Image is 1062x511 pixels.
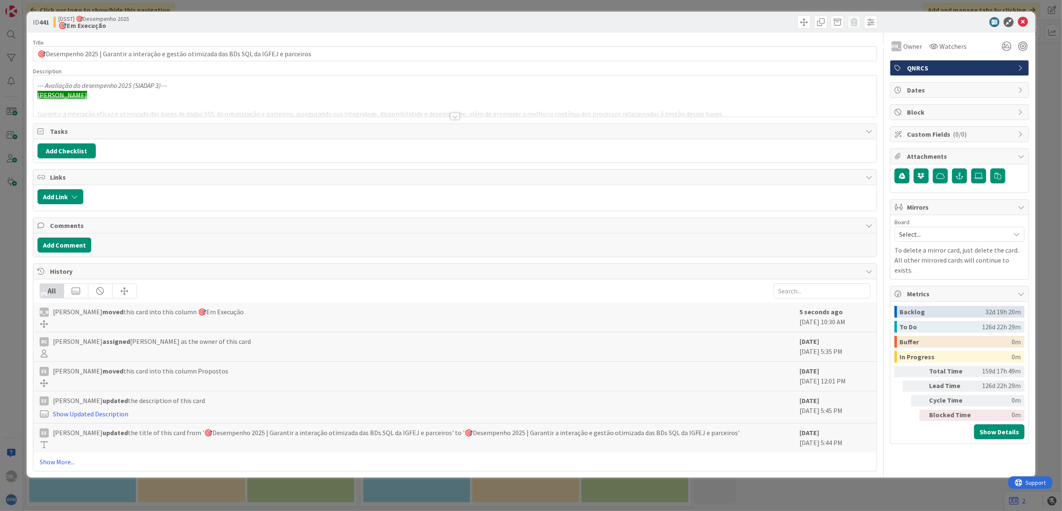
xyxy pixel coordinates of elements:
[58,15,129,22] span: [DSST] 🎯Desempenho 2025
[974,424,1025,439] button: Show Details
[800,336,870,357] div: [DATE] 5:35 PM
[53,366,228,376] span: [PERSON_NAME] this card into this column Propostos
[58,22,129,29] b: 🎯Em Execução
[37,189,83,204] button: Add Link
[40,428,49,438] div: ES
[37,143,96,158] button: Add Checklist
[39,18,49,26] b: 441
[978,395,1021,406] div: 0m
[907,202,1014,212] span: Mirrors
[800,428,870,448] div: [DATE] 5:44 PM
[978,366,1021,377] div: 159d 17h 49m
[800,396,870,419] div: [DATE] 5:45 PM
[102,308,123,316] b: moved
[800,337,819,346] b: [DATE]
[978,410,1021,421] div: 0m
[50,220,862,230] span: Comments
[53,336,251,346] span: [PERSON_NAME] [PERSON_NAME] as the owner of this card
[900,321,982,333] div: To Do
[929,366,975,377] div: Total Time
[940,41,967,51] span: Watchers
[50,172,862,182] span: Links
[985,306,1021,318] div: 32d 19h 20m
[907,85,1014,95] span: Dates
[53,307,244,317] span: [PERSON_NAME] this card into this column 🎯Em Execução
[50,126,862,136] span: Tasks
[907,151,1014,161] span: Attachments
[102,367,123,375] b: moved
[978,381,1021,392] div: 126d 22h 29m
[800,307,870,328] div: [DATE] 10:30 AM
[895,245,1025,275] p: To delete a mirror card, just delete the card. All other mirrored cards will continue to exists.
[40,284,64,298] div: All
[1012,351,1021,363] div: 0m
[800,366,870,387] div: [DATE] 12:01 PM
[800,428,819,437] b: [DATE]
[102,428,128,437] b: updated
[800,308,843,316] b: 5 seconds ago
[102,337,130,346] b: assigned
[895,219,910,225] span: Board
[907,107,1014,117] span: Block
[907,289,1014,299] span: Metrics
[1012,336,1021,348] div: 0m
[800,396,819,405] b: [DATE]
[40,337,49,346] div: RC
[53,410,128,418] a: Show Updated Description
[53,396,205,406] span: [PERSON_NAME] the description of this card
[903,41,922,51] span: Owner
[33,46,877,61] input: type card name here...
[907,63,1014,73] span: QNRCS
[953,130,967,138] span: ( 0/0 )
[982,321,1021,333] div: 126d 22h 29m
[900,336,1012,348] div: Buffer
[900,306,985,318] div: Backlog
[929,410,975,421] div: Blocked Time
[33,68,62,75] span: Description
[800,367,819,375] b: [DATE]
[37,81,167,90] em: --- Avaliação do desempenho 2025 (SIADAP 3)---
[899,228,1006,240] span: Select...
[33,39,44,46] label: Title
[40,367,49,376] div: ES
[40,308,49,317] div: [PERSON_NAME]
[53,428,740,438] span: [PERSON_NAME] the title of this card from '🎯Desempenho 2025 | Garantir a interação otimizada das ...
[37,91,87,99] span: [PERSON_NAME]
[50,266,862,276] span: History
[907,129,1014,139] span: Custom Fields
[40,457,871,467] a: Show More...
[900,351,1012,363] div: In Progress
[929,395,975,406] div: Cycle Time
[40,396,49,406] div: ES
[17,1,38,11] span: Support
[774,283,870,298] input: Search...
[892,41,902,51] div: [PERSON_NAME]
[33,17,49,27] span: ID
[37,238,91,253] button: Add Comment
[929,381,975,392] div: Lead Time
[102,396,128,405] b: updated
